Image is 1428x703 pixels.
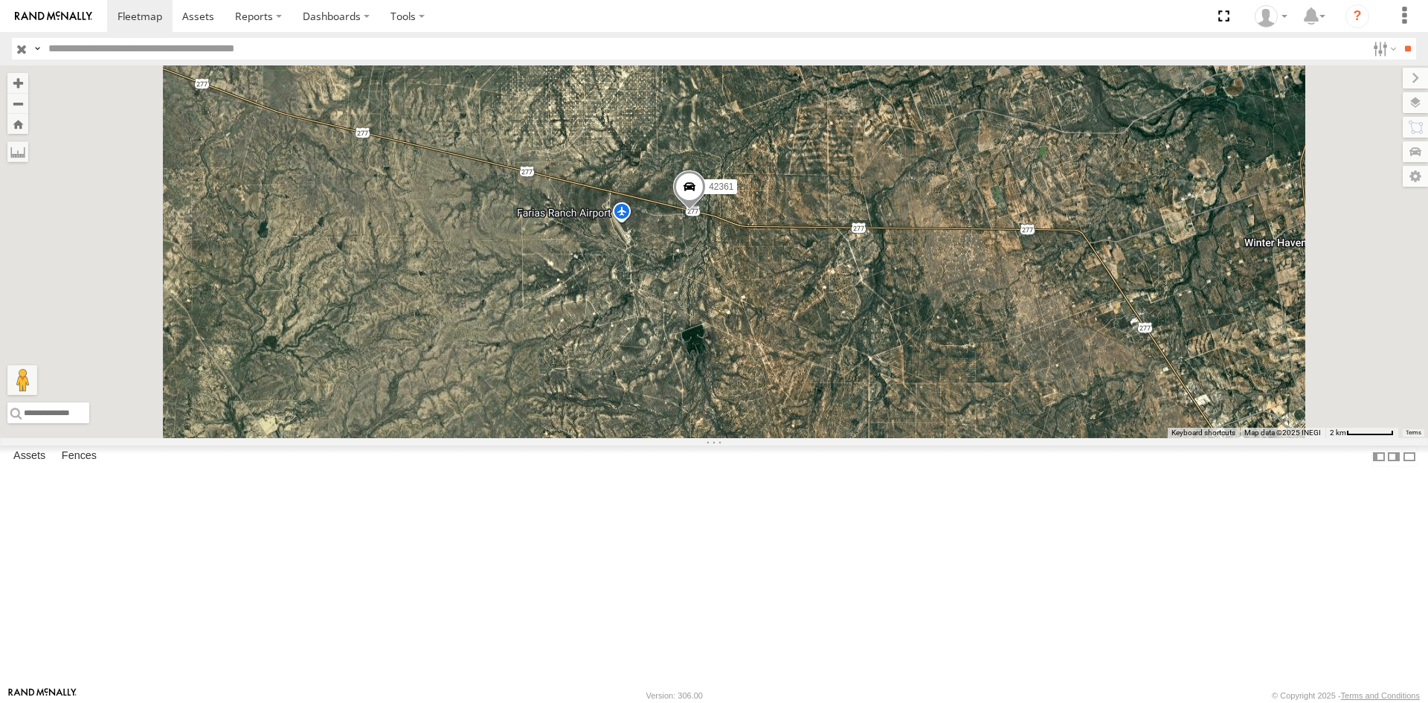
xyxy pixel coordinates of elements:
i: ? [1345,4,1369,28]
a: Terms (opens in new tab) [1406,430,1421,436]
button: Keyboard shortcuts [1171,428,1235,438]
label: Search Filter Options [1367,38,1399,60]
span: 2 km [1330,428,1346,437]
div: © Copyright 2025 - [1272,691,1420,700]
label: Dock Summary Table to the Left [1371,446,1386,467]
label: Dock Summary Table to the Right [1386,446,1401,467]
label: Fences [54,446,104,467]
label: Search Query [31,38,43,60]
button: Zoom in [7,73,28,93]
label: Measure [7,141,28,162]
a: Visit our Website [8,688,77,703]
button: Drag Pegman onto the map to open Street View [7,365,37,395]
div: Ryan Roxas [1249,5,1293,28]
span: 42361 [709,181,733,191]
button: Zoom Home [7,114,28,134]
a: Terms and Conditions [1341,691,1420,700]
label: Map Settings [1403,166,1428,187]
img: rand-logo.svg [15,11,92,22]
label: Assets [6,446,53,467]
label: Hide Summary Table [1402,446,1417,467]
button: Map Scale: 2 km per 60 pixels [1325,428,1398,438]
button: Zoom out [7,93,28,114]
span: Map data ©2025 INEGI [1244,428,1321,437]
div: Version: 306.00 [646,691,703,700]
